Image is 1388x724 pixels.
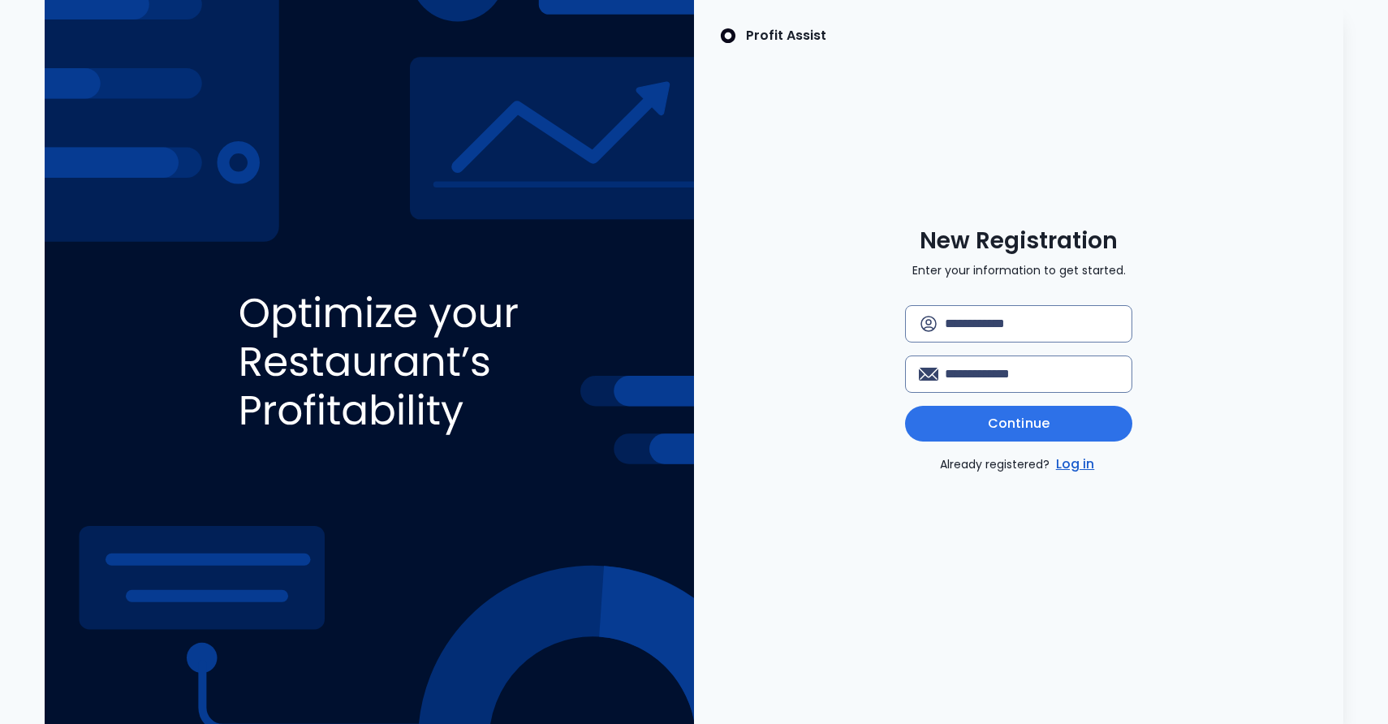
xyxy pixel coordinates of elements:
[920,226,1118,256] span: New Registration
[720,26,736,45] img: SpotOn Logo
[988,414,1050,433] span: Continue
[940,455,1098,474] p: Already registered?
[912,262,1126,279] p: Enter your information to get started.
[746,26,826,45] p: Profit Assist
[1053,455,1098,474] a: Log in
[905,406,1132,442] button: Continue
